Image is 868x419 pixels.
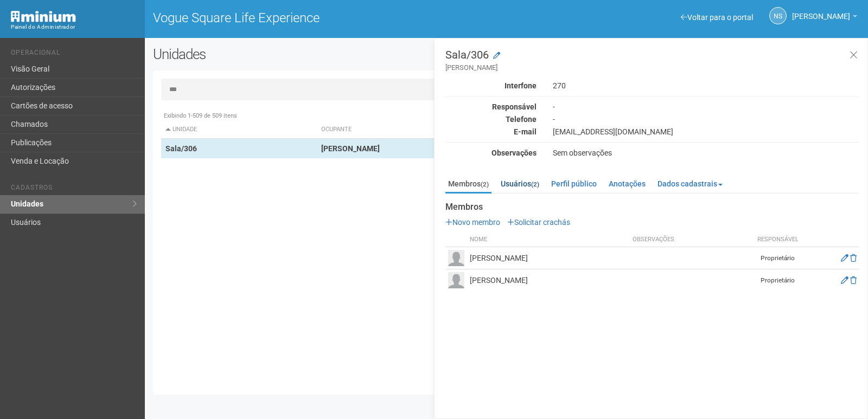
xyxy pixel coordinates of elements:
div: [EMAIL_ADDRESS][DOMAIN_NAME] [545,127,867,137]
small: (2) [481,181,489,188]
div: - [545,102,867,112]
div: Observações [437,148,545,158]
th: Responsável [751,233,805,247]
div: Telefone [437,114,545,124]
th: Ocupante: activate to sort column ascending [317,121,601,139]
th: Nome [467,233,630,247]
h3: Sala/306 [445,49,859,73]
h2: Unidades [153,46,438,62]
div: Painel do Administrador [11,22,137,32]
td: [PERSON_NAME] [467,247,630,269]
div: 270 [545,81,867,91]
a: Editar membro [841,254,848,262]
span: Nicolle Silva [792,2,850,21]
a: [PERSON_NAME] [792,14,857,22]
a: Anotações [606,176,648,192]
th: Unidade: activate to sort column descending [161,121,317,139]
div: Exibindo 1-509 de 509 itens [161,111,852,121]
a: Modificar a unidade [493,50,500,61]
img: user.png [448,250,464,266]
img: Minium [11,11,76,22]
li: Operacional [11,49,137,60]
small: [PERSON_NAME] [445,63,859,73]
div: Responsável [437,102,545,112]
a: Usuários(2) [498,176,542,192]
td: Proprietário [751,269,805,292]
img: user.png [448,272,464,288]
a: NS [769,7,787,24]
a: Dados cadastrais [655,176,725,192]
strong: [PERSON_NAME] [321,144,380,153]
a: Membros(2) [445,176,492,194]
th: Observações [630,233,751,247]
strong: Sala/306 [165,144,197,153]
a: Solicitar crachás [507,218,570,227]
h1: Vogue Square Life Experience [153,11,499,25]
li: Cadastros [11,184,137,195]
div: Sem observações [545,148,867,158]
td: Proprietário [751,247,805,269]
div: - [545,114,867,124]
div: E-mail [437,127,545,137]
a: Editar membro [841,276,848,285]
div: Interfone [437,81,545,91]
a: Voltar para o portal [681,13,753,22]
small: (2) [531,181,539,188]
td: [PERSON_NAME] [467,269,630,292]
a: Novo membro [445,218,500,227]
a: Excluir membro [850,254,857,262]
a: Excluir membro [850,276,857,285]
a: Perfil público [548,176,599,192]
strong: Membros [445,202,859,212]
